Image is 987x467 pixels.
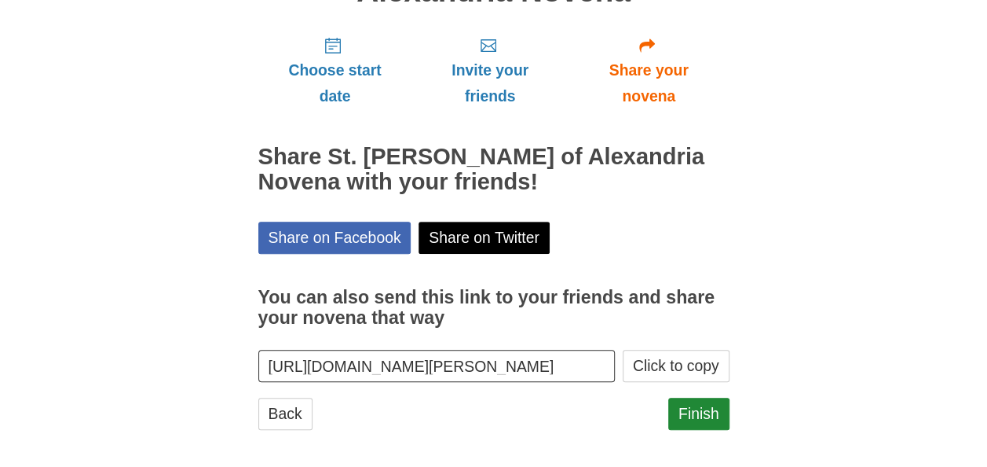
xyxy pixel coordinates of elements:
[258,398,313,430] a: Back
[411,24,568,117] a: Invite your friends
[258,24,412,117] a: Choose start date
[427,57,552,109] span: Invite your friends
[419,222,550,254] a: Share on Twitter
[274,57,397,109] span: Choose start date
[623,350,729,382] button: Click to copy
[584,57,714,109] span: Share your novena
[568,24,729,117] a: Share your novena
[668,398,729,430] a: Finish
[258,145,729,195] h2: Share St. [PERSON_NAME] of Alexandria Novena with your friends!
[258,222,411,254] a: Share on Facebook
[258,288,729,328] h3: You can also send this link to your friends and share your novena that way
